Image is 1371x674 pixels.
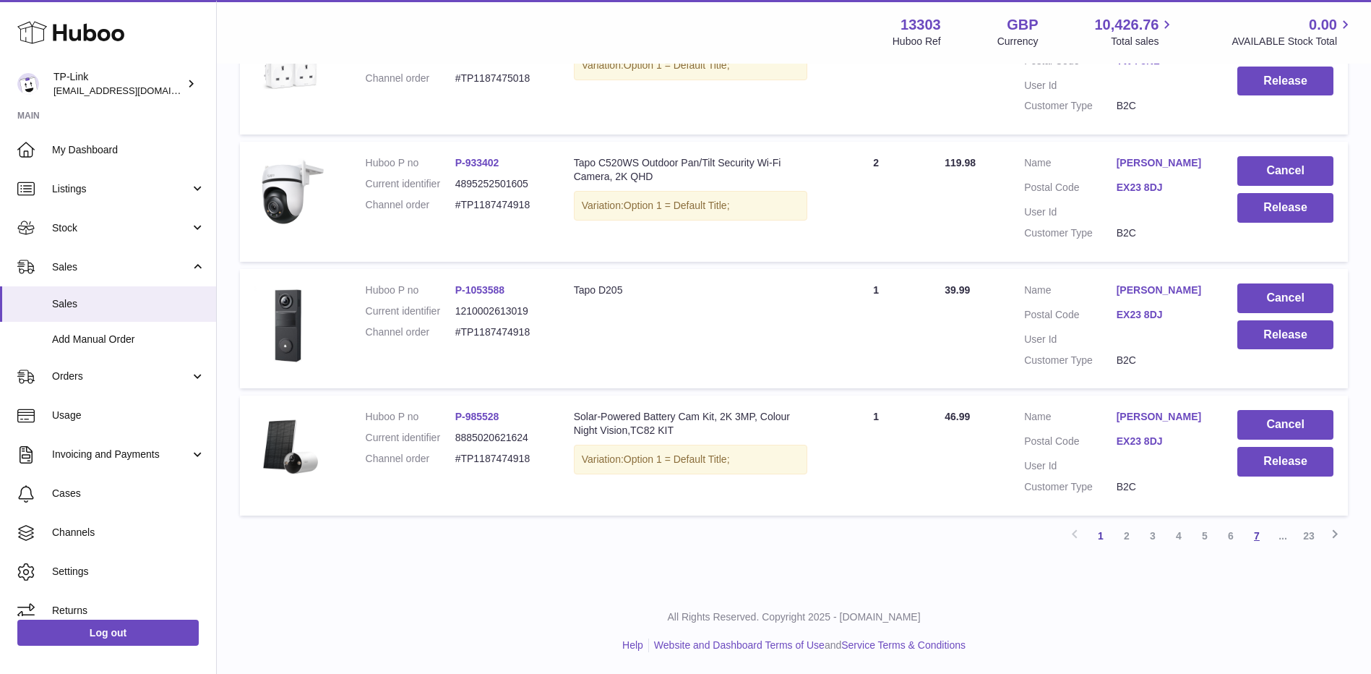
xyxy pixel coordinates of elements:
span: Settings [52,565,205,579]
dd: #TP1187474918 [455,452,545,466]
span: Stock [52,221,190,235]
li: and [649,639,966,652]
dt: Name [1024,410,1117,427]
td: 1 [822,396,930,516]
dt: Huboo P no [366,283,455,297]
button: Cancel [1237,156,1333,186]
dt: Channel order [366,452,455,466]
a: P-933402 [455,157,499,168]
span: Channels [52,526,205,539]
button: Release [1237,320,1333,350]
span: Sales [52,260,190,274]
div: Tapo C520WS Outdoor Pan/Tilt Security Wi-Fi Camera, 2K QHD [574,156,808,184]
span: Option 1 = Default Title; [624,200,730,211]
a: [PERSON_NAME] [1117,156,1209,170]
dt: Huboo P no [366,410,455,424]
td: 1 [822,15,930,135]
dt: Current identifier [366,431,455,445]
a: 10,426.76 Total sales [1094,15,1175,48]
dt: Postal Code [1024,181,1117,198]
dt: Name [1024,156,1117,174]
span: Usage [52,409,205,422]
strong: 13303 [901,15,941,35]
a: EX23 8DJ [1117,435,1209,448]
dt: Customer Type [1024,99,1117,113]
strong: GBP [1007,15,1038,35]
a: 23 [1296,523,1322,549]
dt: User Id [1024,459,1117,473]
div: Tapo D205 [574,283,808,297]
dt: Channel order [366,325,455,339]
dt: Customer Type [1024,480,1117,494]
dt: Huboo P no [366,156,455,170]
span: 39.99 [945,284,970,296]
span: [EMAIL_ADDRESS][DOMAIN_NAME] [53,85,212,96]
a: 7 [1244,523,1270,549]
button: Cancel [1237,283,1333,313]
button: Release [1237,193,1333,223]
span: Invoicing and Payments [52,448,190,461]
span: AVAILABLE Stock Total [1232,35,1354,48]
a: P-1053588 [455,284,505,296]
img: Tapo_P100_2pack_1000-1000px__UK__large_1587883115088x_fa54861f-8efc-4898-a8e6-7436161c49a6.jpg [254,30,327,102]
a: EX23 8DJ [1117,181,1209,195]
dt: Current identifier [366,304,455,318]
a: 6 [1218,523,1244,549]
button: Release [1237,447,1333,477]
dt: Customer Type [1024,226,1117,240]
a: 4 [1166,523,1192,549]
span: Cases [52,487,205,500]
span: Returns [52,604,205,618]
td: 2 [822,142,930,262]
a: [PERSON_NAME] [1117,410,1209,424]
dd: #TP1187475018 [455,72,545,85]
a: 0.00 AVAILABLE Stock Total [1232,15,1354,48]
dd: #TP1187474918 [455,325,545,339]
a: Help [622,639,643,651]
div: Variation: [574,445,808,474]
span: 46.99 [945,411,970,422]
dt: Channel order [366,198,455,212]
span: Sales [52,297,205,311]
a: [PERSON_NAME] [1117,283,1209,297]
img: gaby.chen@tp-link.com [17,73,39,95]
div: Variation: [574,191,808,221]
span: 0.00 [1309,15,1337,35]
td: 1 [822,269,930,389]
dt: Channel order [366,72,455,85]
img: 1753872892.jpg [254,283,327,368]
a: Log out [17,620,199,646]
dt: User Id [1024,205,1117,219]
div: Currency [997,35,1039,48]
div: Huboo Ref [893,35,941,48]
button: Cancel [1237,410,1333,440]
dd: B2C [1117,480,1209,494]
dt: Current identifier [366,177,455,191]
dt: Name [1024,283,1117,301]
a: EX23 8DJ [1117,308,1209,322]
div: TP-Link [53,70,184,98]
p: All Rights Reserved. Copyright 2025 - [DOMAIN_NAME] [228,610,1359,624]
a: 3 [1140,523,1166,549]
dt: Customer Type [1024,354,1117,367]
img: Tapo_C520WS_EU_1.0_overview_01_large_20230518095424f.jpg [254,156,327,229]
span: Total sales [1111,35,1175,48]
dd: B2C [1117,226,1209,240]
dt: Postal Code [1024,435,1117,452]
dd: B2C [1117,354,1209,367]
span: ... [1270,523,1296,549]
button: Release [1237,67,1333,96]
dd: B2C [1117,99,1209,113]
dd: 8885020621624 [455,431,545,445]
span: Orders [52,370,190,383]
img: 1-pack_large_20240328085758e.png [254,410,327,482]
a: 2 [1114,523,1140,549]
a: P-985528 [455,411,499,422]
span: 119.98 [945,157,976,168]
span: My Dashboard [52,143,205,157]
div: Variation: [574,51,808,80]
dd: 4895252501605 [455,177,545,191]
dt: User Id [1024,79,1117,93]
span: Add Manual Order [52,333,205,346]
span: Option 1 = Default Title; [624,59,730,71]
